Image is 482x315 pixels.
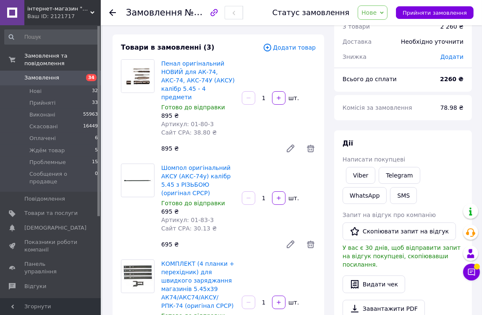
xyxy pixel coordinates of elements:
div: шт. [286,94,300,102]
span: 6 [95,135,98,142]
div: 695 ₴ [161,207,235,216]
span: Доставка [343,38,372,45]
span: Виконані [29,111,55,119]
span: Всього до сплати [343,76,397,82]
button: Скопіювати запит на відгук [343,222,456,240]
span: Оплачені [29,135,56,142]
img: Пенал оригінальний НОВИЙ для АК-74, АКС-74, АКС-74У (АКСУ) калібр 5.45 - 4 предмети [121,60,154,93]
span: Сообщения о продавце [29,170,95,185]
span: Скасовані [29,123,58,130]
span: Проблемные [29,159,66,166]
button: Чат з покупцем [463,264,480,281]
span: Замовлення [126,8,182,18]
div: 695 ₴ [158,238,279,250]
img: Шомпол оригінальний АКСУ (АКС-74у) калібр 5.45 з РІЗЬБОЮ (оригінал СРСР) [121,174,154,187]
span: Панель управління [24,260,78,275]
span: Артикул: 01-80-3 [161,121,214,127]
span: Відгуки [24,283,46,290]
span: У вас є 30 днів, щоб відправити запит на відгук покупцеві, скопіювавши посилання. [343,244,461,268]
span: Ждём товар [29,147,65,154]
div: Статус замовлення [272,8,350,17]
span: №356907829 [185,7,244,18]
span: Прийняти замовлення [403,10,467,16]
span: Написати покупцеві [343,156,405,163]
div: шт. [286,298,300,307]
span: 15 [92,159,98,166]
a: КОМПЛЕКТ (4 планки + перехідник) для швидкого заряджання магазинів 5.45х39 АК74/АКС74/АКСУ/РПК-74... [161,260,234,309]
span: Сайт СРА: 38.80 ₴ [161,129,217,136]
a: Шомпол оригінальний АКСУ (АКС-74у) калібр 5.45 з РІЗЬБОЮ (оригінал СРСР) [161,164,231,196]
a: Редагувати [282,236,299,253]
b: 2260 ₴ [440,76,464,82]
a: Редагувати [282,140,299,157]
span: Комісія за замовлення [343,104,412,111]
span: 33 [92,99,98,107]
a: Пенал оригінальний НОВИЙ для АК-74, АКС-74, АКС-74У (АКСУ) калібр 5.45 - 4 предмети [161,60,235,101]
a: Telegram [379,167,420,184]
span: 5 [95,147,98,154]
div: Ваш ID: 2121717 [27,13,101,20]
a: Viber [346,167,375,184]
span: Готово до відправки [161,200,225,206]
div: 895 ₴ [158,143,279,154]
span: 55963 [83,111,98,119]
span: Запит на відгук про компанію [343,212,436,218]
span: Видалити [306,239,316,249]
span: Показники роботи компанії [24,238,78,254]
span: Додати товар [263,43,316,52]
button: Видати чек [343,275,405,293]
span: інтернет-магазин "Сержант" [27,5,90,13]
span: 3 товари [343,23,370,30]
span: Замовлення та повідомлення [24,52,101,67]
button: SMS [390,187,417,204]
span: Артикул: 01-83-3 [161,217,214,223]
span: Нові [29,87,42,95]
span: 0 [95,170,98,185]
span: Додати [440,53,464,60]
span: 32 [92,87,98,95]
span: Замовлення [24,74,59,82]
div: шт. [286,194,300,202]
span: Видалити [306,143,316,154]
span: Дії [343,139,353,147]
span: 16449 [83,123,98,130]
span: Прийняті [29,99,55,107]
span: Сайт СРА: 30.13 ₴ [161,225,217,232]
input: Пошук [4,29,99,45]
span: Товари та послуги [24,209,78,217]
span: [DEMOGRAPHIC_DATA] [24,224,86,232]
span: Нове [361,9,377,16]
div: 2 260 ₴ [440,22,464,31]
span: Покупці [24,297,47,304]
button: Прийняти замовлення [396,6,474,19]
a: WhatsApp [343,187,387,204]
div: 895 ₴ [161,111,235,120]
div: Необхідно уточнити [396,32,469,51]
span: Готово до відправки [161,104,225,111]
img: КОМПЛЕКТ (4 планки + перехідник) для швидкого заряджання магазинів 5.45х39 АК74/АКС74/АКСУ/РПК-74... [121,262,154,290]
span: 78.98 ₴ [440,104,464,111]
span: Знижка [343,53,367,60]
span: Повідомлення [24,195,65,203]
span: 34 [86,74,97,81]
span: Товари в замовленні (3) [121,43,215,51]
div: Повернутися назад [109,8,116,17]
